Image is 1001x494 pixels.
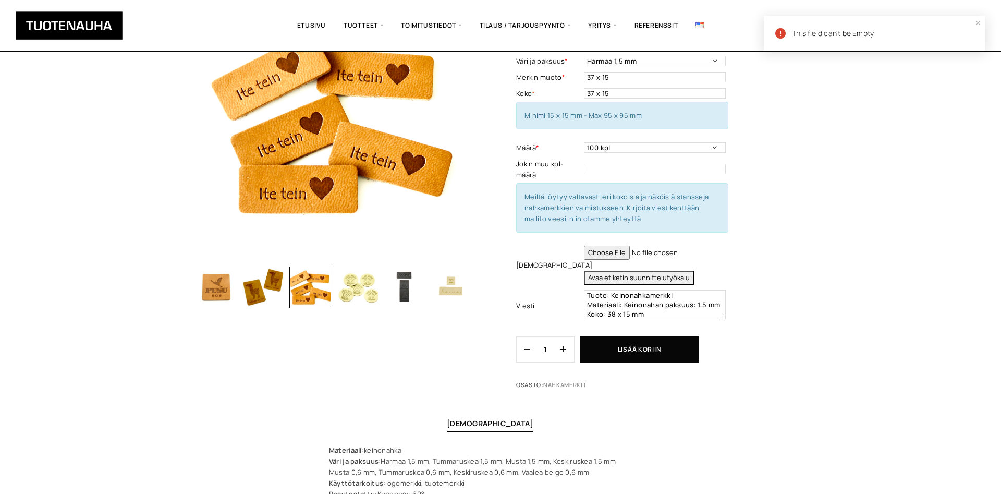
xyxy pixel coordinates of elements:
[383,267,425,308] img: Keinonahkamerkki, polttopainettu 5
[626,8,687,43] a: Referenssit
[288,8,335,43] a: Etusivu
[516,381,653,395] span: Osasto:
[584,271,694,285] button: Avaa etiketin suunnittelutyökalu
[524,111,642,120] span: Minimi 15 x 15 mm - Max 95 x 95 mm
[580,336,699,363] button: Lisää koriin
[336,267,378,308] img: Keinonahkamerkki, polttopainettu 4
[196,267,237,308] img: Keinonahkamerkki, polttopainettu 1
[329,456,672,467] div: Harmaa 1,5 mm, Tummaruskea 1,5 mm, Musta 1,5 mm, Keskiruskea 1,5 mm
[764,16,985,51] div: This field can't be Empty
[516,159,581,180] label: Jokin muu kpl-määrä
[430,267,472,308] img: Keinonahkamerkki, polttopainettu 6
[516,72,581,83] label: Merkin muoto
[471,8,580,43] span: Tilaus / Tarjouspyyntö
[392,8,470,43] span: Toimitustiedot
[516,260,581,271] label: [DEMOGRAPHIC_DATA]
[530,337,560,362] input: Määrä
[524,192,709,223] span: Meiltä löytyy valtavasti eri kokoisia ja näköisiä stansseja nahkamerkkien valmistukseen. Kirjoita...
[695,22,704,28] img: English
[329,478,672,489] div: logomerkki, tuotemerkki
[579,8,625,43] span: Yritys
[329,478,386,488] b: Käyttötarkoitus:
[329,445,364,455] b: Materiaali:
[516,88,581,99] label: Koko
[543,381,587,389] a: Nahkamerkit
[975,20,985,33] a: Cart
[329,456,381,466] b: Väri ja paksuus:
[335,8,392,43] span: Tuotteet
[16,11,123,40] img: Tuotenauha Oy
[516,300,581,311] label: Viesti
[516,56,581,67] label: Väri ja paksuus
[516,142,581,153] label: Määrä
[242,267,284,308] img: Keinonahkamerkki, polttopainettu 2
[329,467,672,478] div: Musta 0,6 mm, Tummaruskea 0,6 mm, Keskiruskea 0,6 mm, Vaalea beige 0,6 mm
[447,418,534,428] a: [DEMOGRAPHIC_DATA]
[329,445,672,456] div: keinonahka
